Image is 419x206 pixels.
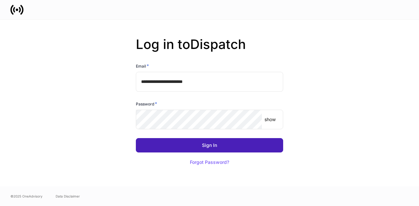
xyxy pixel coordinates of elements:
[56,194,80,199] a: Data Disclaimer
[182,155,237,169] button: Forgot Password?
[264,116,276,123] p: show
[136,63,149,69] h6: Email
[136,138,283,152] button: Sign In
[136,37,283,63] h2: Log in to Dispatch
[202,143,217,148] div: Sign In
[190,160,229,165] div: Forgot Password?
[10,194,43,199] span: © 2025 OneAdvisory
[136,101,157,107] h6: Password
